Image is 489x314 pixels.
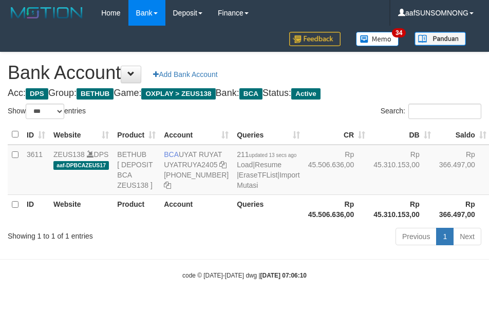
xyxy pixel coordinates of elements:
span: BCA [164,150,179,159]
img: panduan.png [415,32,466,46]
img: Button%20Memo.svg [356,32,399,46]
th: DB: activate to sort column ascending [369,125,435,145]
h4: Acc: Group: Game: Bank: Status: [8,88,481,99]
a: Next [453,228,481,245]
td: UYAT RUYAT [PHONE_NUMBER] [160,145,233,195]
strong: [DATE] 07:06:10 [260,272,307,279]
a: EraseTFList [239,171,277,179]
label: Show entries [8,104,86,119]
th: Product: activate to sort column ascending [113,125,160,145]
td: DPS [49,145,113,195]
span: DPS [26,88,48,100]
td: Rp 45.310.153,00 [369,145,435,195]
a: 1 [436,228,454,245]
th: Rp 45.506.636,00 [304,194,370,224]
td: BETHUB [ DEPOSIT BCA ZEUS138 ] [113,145,160,195]
th: Website [49,194,113,224]
th: Website: activate to sort column ascending [49,125,113,145]
td: Rp 45.506.636,00 [304,145,370,195]
th: CR: activate to sort column ascending [304,125,370,145]
a: Copy UYATRUYA2405 to clipboard [219,161,227,169]
a: Resume [255,161,281,169]
td: 3611 [23,145,49,195]
h1: Bank Account [8,63,481,83]
span: BCA [239,88,262,100]
th: Queries: activate to sort column ascending [233,125,304,145]
img: Feedback.jpg [289,32,341,46]
a: Load [237,161,253,169]
th: Product [113,194,160,224]
th: Rp 45.310.153,00 [369,194,435,224]
a: Add Bank Account [146,66,224,83]
a: 34 [348,26,407,52]
small: code © [DATE]-[DATE] dwg | [182,272,307,279]
th: Queries [233,194,304,224]
span: aaf-DPBCAZEUS17 [53,161,109,170]
a: Copy 4062304107 to clipboard [164,181,171,189]
a: UYATRUYA2405 [164,161,217,169]
span: 34 [392,28,406,37]
a: Import Mutasi [237,171,299,189]
label: Search: [381,104,481,119]
a: ZEUS138 [53,150,85,159]
th: Account: activate to sort column ascending [160,125,233,145]
span: | | | [237,150,299,189]
th: ID: activate to sort column ascending [23,125,49,145]
th: Account [160,194,233,224]
a: Previous [396,228,437,245]
span: 211 [237,150,296,159]
div: Showing 1 to 1 of 1 entries [8,227,196,241]
span: OXPLAY > ZEUS138 [141,88,215,100]
select: Showentries [26,104,64,119]
span: updated 13 secs ago [249,152,297,158]
span: Active [291,88,321,100]
img: MOTION_logo.png [8,5,86,21]
input: Search: [408,104,481,119]
th: ID [23,194,49,224]
span: BETHUB [77,88,114,100]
